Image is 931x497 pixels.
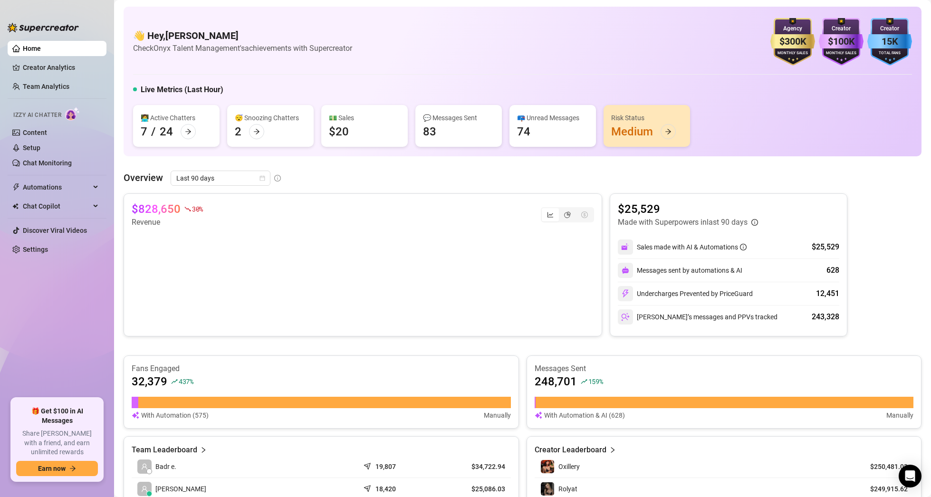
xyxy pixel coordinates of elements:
[819,18,864,66] img: purple-badge-B9DA21FR.svg
[812,241,839,253] div: $25,529
[535,374,577,389] article: 248,701
[155,461,176,472] span: Badr e.
[141,486,148,492] span: user
[132,217,203,228] article: Revenue
[618,201,758,217] article: $25,529
[535,363,914,374] article: Messages Sent
[622,267,629,274] img: svg%3e
[23,227,87,234] a: Discover Viral Videos
[886,410,913,421] article: Manually
[375,462,396,471] article: 19,807
[816,288,839,299] div: 12,451
[558,463,580,470] span: Oxillery
[176,171,265,185] span: Last 90 days
[770,50,815,57] div: Monthly Sales
[364,483,373,492] span: send
[179,377,193,386] span: 437 %
[826,265,839,276] div: 628
[637,242,747,252] div: Sales made with AI & Automations
[23,199,90,214] span: Chat Copilot
[770,24,815,33] div: Agency
[235,124,241,139] div: 2
[581,211,588,218] span: dollar-circle
[184,206,191,212] span: fall
[535,444,606,456] article: Creator Leaderboard
[65,107,80,121] img: AI Chatter
[541,482,554,496] img: Rolyat
[132,444,197,456] article: Team Leaderboard
[23,180,90,195] span: Automations
[867,50,912,57] div: Total Fans
[132,201,181,217] article: $828,650
[141,113,212,123] div: 👩‍💻 Active Chatters
[864,484,908,494] article: $249,915.62
[200,444,207,456] span: right
[621,243,630,251] img: svg%3e
[867,18,912,66] img: blue-badge-DgoSNQY1.svg
[544,410,625,421] article: With Automation & AI (628)
[133,42,352,54] article: Check Onyx Talent Management's achievements with Supercreator
[23,60,99,75] a: Creator Analytics
[665,128,672,135] span: arrow-right
[581,378,587,385] span: rise
[23,129,47,136] a: Content
[564,211,571,218] span: pie-chart
[8,23,79,32] img: logo-BBDzfeDw.svg
[484,410,511,421] article: Manually
[253,128,260,135] span: arrow-right
[588,377,603,386] span: 159 %
[12,203,19,210] img: Chat Copilot
[192,204,203,213] span: 30 %
[364,460,373,470] span: send
[864,462,908,471] article: $250,481.03
[160,124,173,139] div: 24
[618,263,742,278] div: Messages sent by automations & AI
[751,219,758,226] span: info-circle
[423,113,494,123] div: 💬 Messages Sent
[23,159,72,167] a: Chat Monitoring
[375,484,396,494] article: 18,420
[23,144,40,152] a: Setup
[517,113,588,123] div: 📪 Unread Messages
[867,34,912,49] div: 15K
[770,34,815,49] div: $300K
[535,410,542,421] img: svg%3e
[558,485,577,493] span: Rolyat
[819,50,864,57] div: Monthly Sales
[541,460,554,473] img: Oxillery
[23,45,41,52] a: Home
[770,18,815,66] img: gold-badge-CigiZidd.svg
[23,246,48,253] a: Settings
[12,183,20,191] span: thunderbolt
[621,313,630,321] img: svg%3e
[171,378,178,385] span: rise
[141,124,147,139] div: 7
[618,217,748,228] article: Made with Superpowers in last 90 days
[329,124,349,139] div: $20
[141,84,223,96] h5: Live Metrics (Last Hour)
[132,363,511,374] article: Fans Engaged
[609,444,616,456] span: right
[541,207,594,222] div: segmented control
[155,484,206,494] span: [PERSON_NAME]
[740,244,747,250] span: info-circle
[69,465,76,472] span: arrow-right
[867,24,912,33] div: Creator
[16,407,98,425] span: 🎁 Get $100 in AI Messages
[611,113,682,123] div: Risk Status
[16,429,98,457] span: Share [PERSON_NAME] with a friend, and earn unlimited rewards
[259,175,265,181] span: calendar
[547,211,554,218] span: line-chart
[819,24,864,33] div: Creator
[141,463,148,470] span: user
[235,113,306,123] div: 😴 Snoozing Chatters
[13,111,61,120] span: Izzy AI Chatter
[621,289,630,298] img: svg%3e
[16,461,98,476] button: Earn nowarrow-right
[812,311,839,323] div: 243,328
[38,465,66,472] span: Earn now
[618,286,753,301] div: Undercharges Prevented by PriceGuard
[141,410,209,421] article: With Automation (575)
[132,374,167,389] article: 32,379
[441,462,505,471] article: $34,722.94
